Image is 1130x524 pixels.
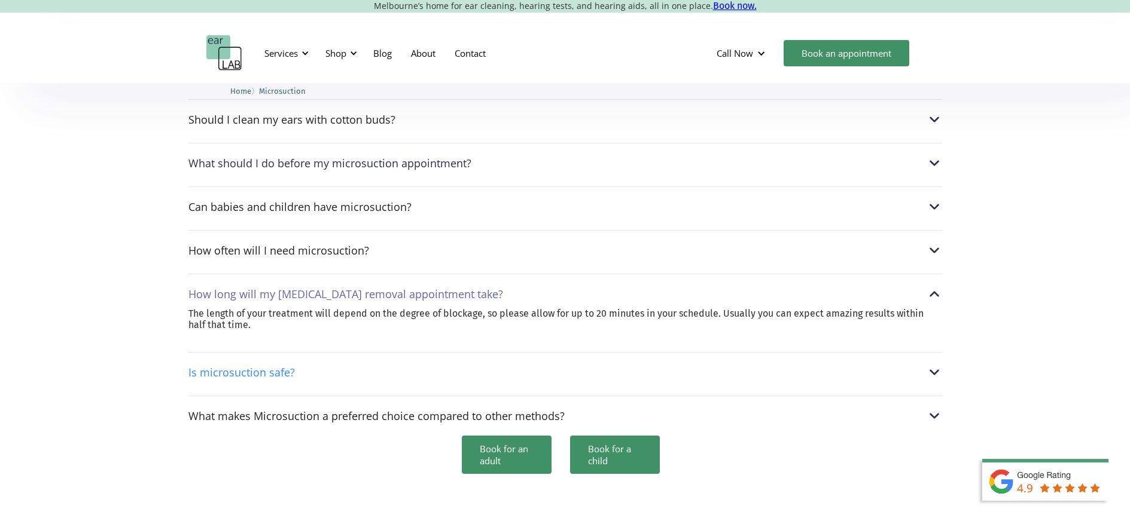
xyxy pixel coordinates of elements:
[188,201,412,213] div: Can babies and children have microsuction?
[927,199,942,214] img: Can babies and children have microsuction?
[188,308,942,342] nav: How long will my [MEDICAL_DATA] removal appointment take?How long will my earwax removal appointm...
[188,243,942,258] div: How often will I need microsuction?How often will I need microsuction?
[784,40,909,66] a: Book an appointment
[188,408,942,424] div: What makes Microsuction a preferred choice compared to other methods?What makes Microsuction a pr...
[188,286,942,302] div: How long will my [MEDICAL_DATA] removal appointment take?How long will my earwax removal appointm...
[188,288,503,300] div: How long will my [MEDICAL_DATA] removal appointment take?
[188,199,942,214] div: Can babies and children have microsuction?Can babies and children have microsuction?
[259,87,306,96] span: Microsuction
[707,35,778,71] div: Call Now
[927,155,942,171] img: What should I do before my microsuction appointment?
[188,155,942,171] div: What should I do before my microsuction appointment?What should I do before my microsuction appoi...
[401,36,445,71] a: About
[206,35,242,71] a: home
[188,244,369,256] div: How often will I need microsuction?
[188,410,565,422] div: What makes Microsuction a preferred choice compared to other methods?
[188,308,942,330] p: The length of your treatment will depend on the degree of blockage, so please allow for up to 20 ...
[230,85,251,96] a: Home
[318,35,361,71] div: Shop
[325,47,346,59] div: Shop
[927,364,942,380] img: Is microsuction safe?
[188,364,942,380] div: Is microsuction safe?Is microsuction safe?
[259,85,306,96] a: Microsuction
[188,157,471,169] div: What should I do before my microsuction appointment?
[264,47,298,59] div: Services
[570,436,660,474] a: Book for a child
[188,366,295,378] div: Is microsuction safe?
[188,114,395,125] div: Should I clean my ears with cotton buds?
[188,112,942,127] div: Should I clean my ears with cotton buds?Should I clean my ears with cotton buds?
[927,286,942,302] img: How long will my earwax removal appointment take?
[230,87,251,96] span: Home
[927,243,942,258] img: How often will I need microsuction?
[230,85,259,97] li: 〉
[717,47,753,59] div: Call Now
[927,112,942,127] img: Should I clean my ears with cotton buds?
[927,408,942,424] img: What makes Microsuction a preferred choice compared to other methods?
[364,36,401,71] a: Blog
[257,35,312,71] div: Services
[445,36,495,71] a: Contact
[462,436,552,474] a: Book for an adult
